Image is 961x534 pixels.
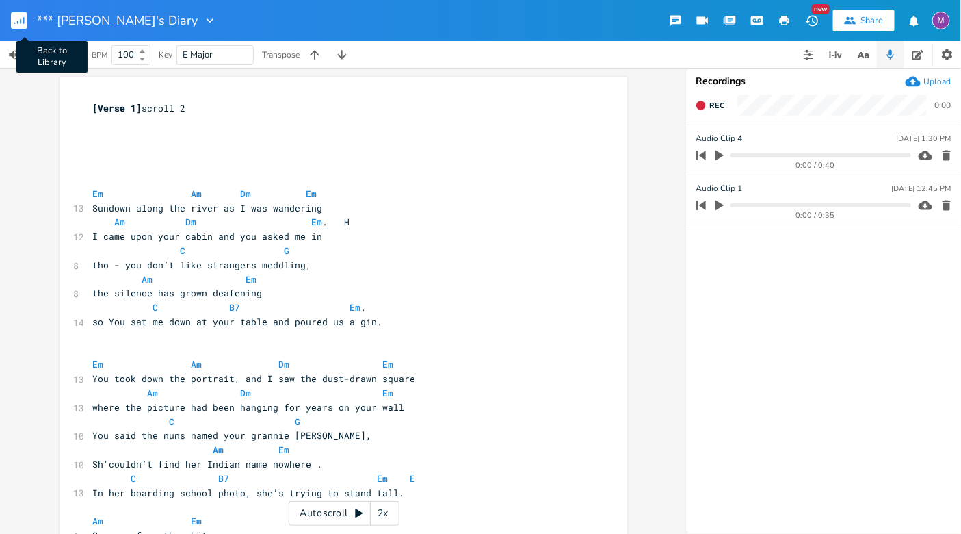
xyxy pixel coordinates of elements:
div: [DATE] 12:45 PM [892,185,951,192]
span: C [131,472,136,485]
span: where the picture had been hanging for years on your wall [92,401,404,414]
span: Am [114,216,125,228]
span: E [410,472,415,485]
span: Am [213,444,224,456]
div: Transpose [262,51,300,59]
span: Em [92,188,103,200]
span: [Verse 1] [92,102,142,114]
span: Em [350,301,360,314]
span: Em [382,358,393,370]
button: New [798,8,826,33]
span: Am [191,188,202,200]
span: Am [191,358,202,370]
span: Em [92,358,103,370]
span: Am [142,273,153,285]
span: the silence has grown deafening [92,287,262,299]
div: Share [860,14,884,27]
span: tho - you don’t like strangers meddling, [92,259,311,271]
div: melindameshad [932,12,950,29]
span: C [169,416,174,428]
span: In her boarding school photo, she’s trying to stand tall. [92,487,404,499]
span: so You sat me down at your table and poured us a gin. [92,316,382,328]
div: 0:00 / 0:35 [720,212,911,219]
button: Upload [906,74,951,89]
span: B7 [218,472,229,485]
span: . H [92,216,350,228]
div: 0:00 / 0:40 [720,162,911,169]
div: 0:00 [935,101,951,110]
span: Em [246,273,256,285]
span: . [92,301,366,314]
span: Em [311,216,322,228]
span: Dm [240,387,251,399]
span: Em [278,444,289,456]
button: Back to Library [11,4,38,37]
span: You said the nuns named your grannie [PERSON_NAME], [92,429,371,442]
span: Sundown along the river as I was wandering [92,202,322,214]
span: C [153,301,158,314]
span: B7 [229,301,240,314]
span: G [284,244,289,257]
span: Am [92,515,103,527]
span: Em [377,472,388,485]
div: Autoscroll [289,501,399,526]
span: Em [191,515,202,527]
span: Em [382,387,393,399]
span: I came upon your cabin and you asked me in [92,230,322,242]
div: Upload [924,76,951,87]
div: New [812,4,830,14]
span: Rec [709,101,724,111]
span: G [295,416,300,428]
button: M [932,5,950,36]
span: Sh'couldn’t find her Indian name nowhere . [92,458,322,470]
div: [DATE] 1:30 PM [897,135,951,142]
div: BPM [92,51,107,59]
div: Key [159,51,172,59]
div: Recordings [696,77,953,86]
span: Audio Clip 4 [696,132,742,145]
span: Em [306,188,317,200]
span: Dm [185,216,196,228]
span: Dm [278,358,289,370]
span: Am [147,387,158,399]
span: *** [PERSON_NAME]'s Diary [37,14,198,27]
button: Share [833,10,895,31]
span: E Major [183,49,213,61]
span: C [180,244,185,257]
span: Dm [240,188,251,200]
button: Rec [690,94,730,116]
span: You took down the portrait, and I saw the dust-drawn square [92,372,415,385]
div: 2x [371,501,395,526]
span: Audio Clip 1 [696,182,742,195]
span: scroll 2 [92,102,185,114]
